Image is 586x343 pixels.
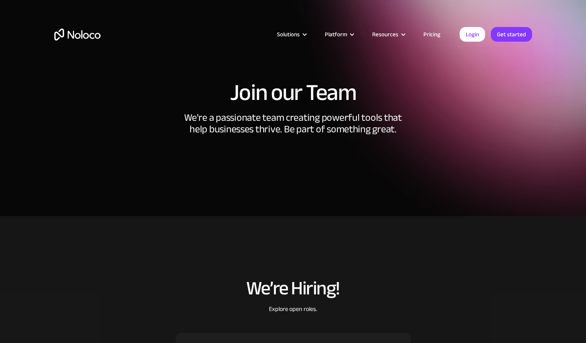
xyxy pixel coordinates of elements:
div: We're a passionate team creating powerful tools that help businesses thrive. Be part of something... [178,112,409,154]
a: Pricing [414,29,450,39]
a: Get started [491,27,532,42]
h2: We’re Hiring! [176,278,411,299]
div: Resources [372,29,398,39]
div: Explore open roles. [176,304,411,333]
a: Login [460,27,485,42]
div: Solutions [267,29,315,39]
div: Solutions [277,29,300,39]
a: home [54,29,101,41]
div: Resources [363,29,414,39]
div: Platform [325,29,347,39]
h1: Join our Team [54,81,532,104]
div: Platform [315,29,363,39]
